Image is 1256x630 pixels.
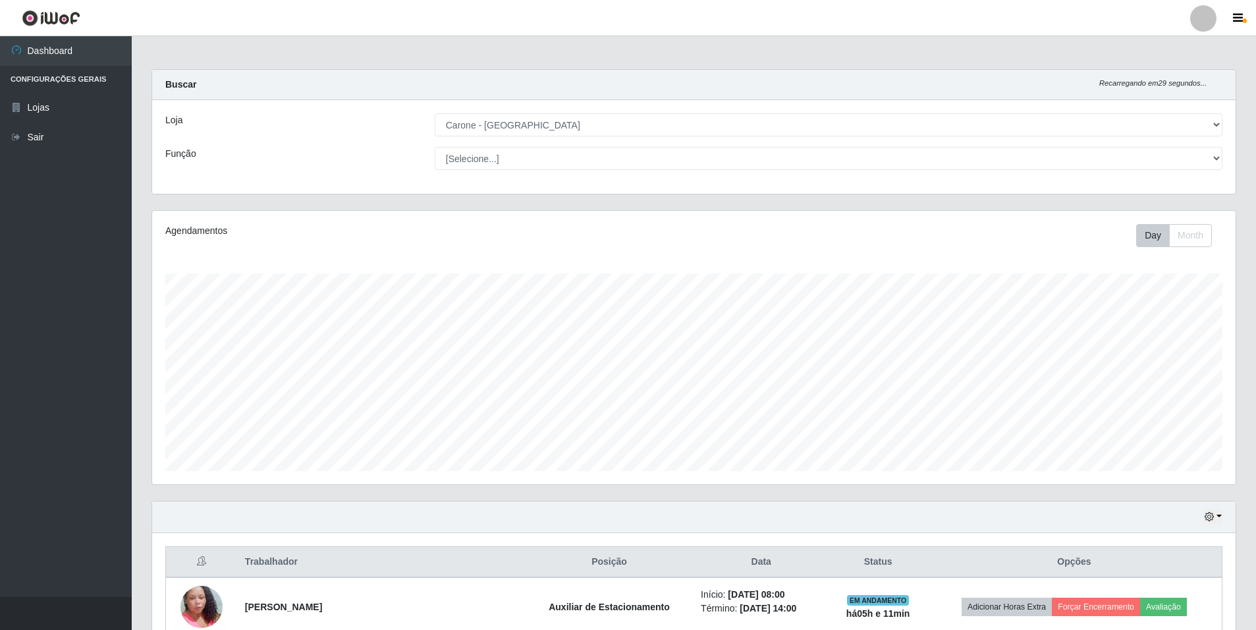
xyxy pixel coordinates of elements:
[1140,598,1187,616] button: Avaliação
[829,547,927,578] th: Status
[165,79,196,90] strong: Buscar
[526,547,693,578] th: Posição
[1169,224,1212,247] button: Month
[237,547,526,578] th: Trabalhador
[962,598,1052,616] button: Adicionar Horas Extra
[847,595,910,606] span: EM ANDAMENTO
[846,608,910,619] strong: há 05 h e 11 min
[740,603,796,614] time: [DATE] 14:00
[165,113,182,127] label: Loja
[728,589,784,600] time: [DATE] 08:00
[1136,224,1212,247] div: First group
[701,602,821,616] li: Término:
[1136,224,1222,247] div: Toolbar with button groups
[701,588,821,602] li: Início:
[1136,224,1170,247] button: Day
[22,10,80,26] img: CoreUI Logo
[1052,598,1140,616] button: Forçar Encerramento
[1099,79,1207,87] i: Recarregando em 29 segundos...
[165,224,594,238] div: Agendamentos
[165,147,196,161] label: Função
[549,602,670,612] strong: Auxiliar de Estacionamento
[245,602,322,612] strong: [PERSON_NAME]
[693,547,829,578] th: Data
[927,547,1222,578] th: Opções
